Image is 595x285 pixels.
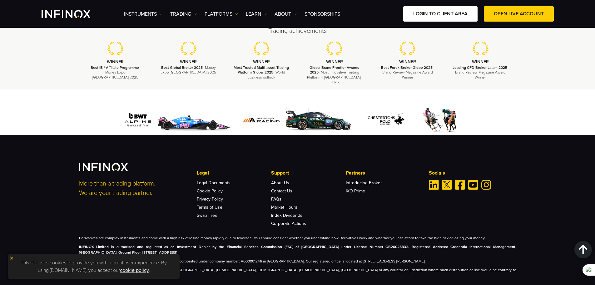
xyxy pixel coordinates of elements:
p: INFINOX Global Limited, trading as INFINOX is a company incorporated under company number: A00000... [79,258,516,264]
p: The information on this site is not directed at residents of [GEOGRAPHIC_DATA], [DEMOGRAPHIC_DATA... [79,267,516,278]
a: Linkedin [429,180,439,190]
strong: INFINOX Limited is authorised and regulated as an Investment Dealer by the Financial Services Com... [79,245,516,255]
p: Support [271,169,345,177]
strong: Most Trusted Multi-asset Trading Platform Global 2025 [234,65,289,74]
a: FAQs [271,196,281,202]
p: - Brand Review Magazine Award Winner [452,65,509,80]
a: Learn [246,10,267,18]
a: cookie policy [120,267,149,273]
a: Index Dividends [271,213,302,218]
p: - Brand Review Magazine Award Winner [379,65,436,80]
a: IXO Prime [346,188,365,194]
strong: WINNER [253,59,270,64]
a: Youtube [468,180,478,190]
a: ABOUT [275,10,297,18]
a: INFINOX Logo [42,10,105,18]
a: Contact Us [271,188,292,194]
p: - Most Innovative Trading Platform – [GEOGRAPHIC_DATA], 2025 [306,65,363,84]
p: - World business outlook [233,65,290,80]
a: Terms of Use [197,205,222,210]
strong: WINNER [399,59,416,64]
p: - Money Expo [GEOGRAPHIC_DATA] 2025 [87,65,144,80]
a: Legal Documents [197,180,231,186]
a: TRADING [170,10,197,18]
img: yellow close icon [9,256,14,260]
strong: WINNER [107,59,124,64]
a: Introducing Broker [346,180,382,186]
a: Market Hours [271,205,297,210]
a: Facebook [455,180,465,190]
strong: Leading CFD Broker Latam 2025 [453,65,507,70]
a: Instagram [481,180,491,190]
p: Partners [346,169,420,177]
a: Instruments [124,10,162,18]
strong: WINNER [180,59,197,64]
p: Legal [197,169,271,177]
p: This site uses cookies to provide you with a great user experience. By using [DOMAIN_NAME], you a... [11,257,176,276]
a: Corporate Actions [271,221,306,226]
strong: WINNER [326,59,343,64]
strong: Best Global Broker 2025 [161,65,203,70]
strong: WINNER [472,59,489,64]
p: More than a trading platform. We are your trading partner. [79,179,188,198]
h2: Trading achievements [79,27,516,35]
p: - Money Expo [GEOGRAPHIC_DATA] 2025 [160,65,217,75]
strong: Best IB / Affiliate Programme [91,65,139,70]
strong: Global Brand Frontier Awards 2025 [310,65,359,74]
a: PLATFORMS [205,10,238,18]
a: Privacy Policy [197,196,223,202]
strong: Best Forex Broker Globe 2025 [381,65,433,70]
a: LOGIN TO CLIENT AREA [403,6,478,22]
a: SPONSORSHIPS [305,10,340,18]
p: Socials [429,169,516,177]
a: Swap Free [197,213,217,218]
p: Derivatives are complex instruments and come with a high risk of losing money rapidly due to leve... [79,235,516,241]
a: Cookie Policy [197,188,223,194]
a: Twitter [442,180,452,190]
a: About Us [271,180,289,186]
a: OPEN LIVE ACCOUNT [484,6,554,22]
